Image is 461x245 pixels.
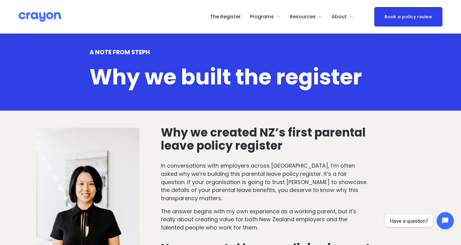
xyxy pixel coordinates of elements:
span: About [332,12,347,21]
a: folder dropdown [290,12,322,22]
img: Crayon [19,12,61,22]
span: Programs [250,12,274,21]
p: In conversations with employers across [GEOGRAPHIC_DATA], I’m often asked why we’re building this... [161,162,371,203]
h3: Why we created NZ’s first parental leave policy register [161,126,371,152]
a: folder dropdown [332,12,353,22]
span: Why we built the register [90,62,362,92]
a: The Register [210,12,241,22]
h4: A NOTE FROM STEPH [90,49,371,56]
span: Resources [290,12,316,21]
a: folder dropdown [250,12,281,22]
a: Book a policy review [374,7,443,27]
p: The answer begins with my own experience as a working parent, but it's really about creating valu... [161,208,371,232]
